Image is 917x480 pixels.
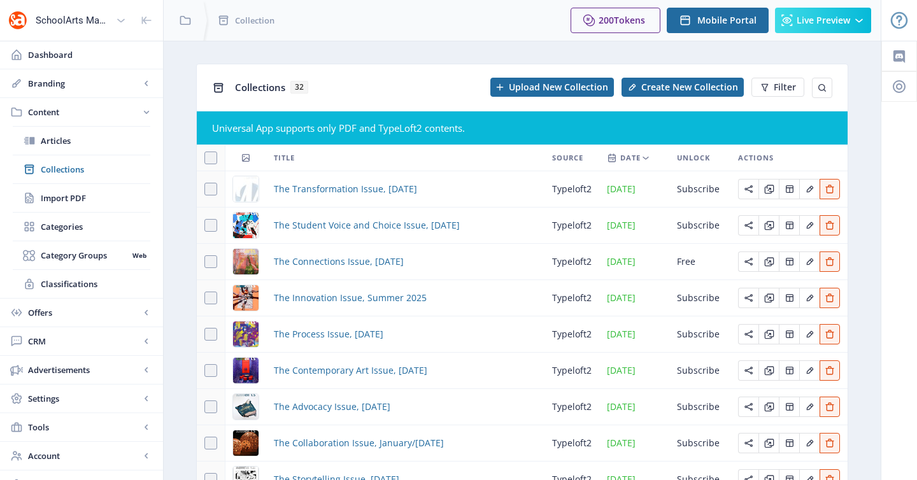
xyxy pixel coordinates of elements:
a: Edit page [758,182,779,194]
span: Title [274,150,295,166]
img: properties.app_icon.png [8,10,28,31]
span: Collections [41,163,150,176]
a: Edit page [779,436,799,448]
a: Edit page [758,436,779,448]
a: The Advocacy Issue, [DATE] [274,399,390,414]
span: CRM [28,335,140,348]
td: typeloft2 [544,171,599,208]
a: Edit page [820,364,840,376]
a: The Collaboration Issue, January/[DATE] [274,435,444,451]
span: Categories [41,220,150,233]
span: The Contemporary Art Issue, [DATE] [274,363,427,378]
span: Dashboard [28,48,153,61]
a: Edit page [779,400,799,412]
span: Advertisements [28,364,140,376]
button: Filter [751,78,804,97]
td: typeloft2 [544,208,599,244]
td: Subscribe [669,389,730,425]
span: Account [28,449,140,462]
a: Edit page [779,182,799,194]
a: Edit page [820,436,840,448]
a: Edit page [820,291,840,303]
a: Edit page [820,218,840,230]
a: Edit page [799,436,820,448]
td: [DATE] [599,389,669,425]
a: Edit page [820,255,840,267]
td: Subscribe [669,171,730,208]
span: Classifications [41,278,150,290]
span: The Transformation Issue, [DATE] [274,181,417,197]
a: Edit page [758,291,779,303]
nb-badge: Web [128,249,150,262]
td: [DATE] [599,208,669,244]
span: Live Preview [797,15,850,25]
td: typeloft2 [544,389,599,425]
a: The Process Issue, [DATE] [274,327,383,342]
a: Edit page [779,327,799,339]
a: Classifications [13,270,150,298]
button: Live Preview [775,8,871,33]
a: Edit page [738,436,758,448]
a: The Student Voice and Choice Issue, [DATE] [274,218,460,233]
td: typeloft2 [544,316,599,353]
a: Edit page [738,400,758,412]
span: The Innovation Issue, Summer 2025 [274,290,427,306]
span: Branding [28,77,140,90]
a: The Connections Issue, [DATE] [274,254,404,269]
td: [DATE] [599,171,669,208]
a: Edit page [799,400,820,412]
a: Edit page [779,364,799,376]
button: Create New Collection [622,78,744,97]
img: d48d95ad-d8e3-41d8-84eb-334bbca4bb7b.png [233,285,259,311]
a: Edit page [758,400,779,412]
span: Import PDF [41,192,150,204]
a: Edit page [738,364,758,376]
a: Edit page [738,291,758,303]
a: Edit page [779,291,799,303]
a: Edit page [820,327,840,339]
td: Subscribe [669,425,730,462]
a: New page [614,78,744,97]
a: Edit page [738,182,758,194]
img: 55fb169a-a401-4288-9d6a-d30892a159fa.png [233,249,259,274]
a: Edit page [738,218,758,230]
span: Tokens [614,14,645,26]
a: Edit page [820,182,840,194]
a: Collections [13,155,150,183]
a: Category GroupsWeb [13,241,150,269]
span: Create New Collection [641,82,738,92]
span: Collection [235,14,274,27]
button: Mobile Portal [667,8,769,33]
a: Edit page [758,255,779,267]
td: [DATE] [599,244,669,280]
span: Settings [28,392,140,405]
div: Universal App supports only PDF and TypeLoft2 contents. [212,122,832,134]
span: Collections [235,81,285,94]
td: typeloft2 [544,280,599,316]
a: Edit page [799,364,820,376]
a: Edit page [758,218,779,230]
a: Edit page [779,218,799,230]
a: Edit page [799,327,820,339]
td: Free [669,244,730,280]
img: 9211a670-13fb-492a-930b-e4eb21ad28b3.png [233,430,259,456]
td: typeloft2 [544,244,599,280]
td: typeloft2 [544,425,599,462]
td: Subscribe [669,316,730,353]
span: 32 [290,81,308,94]
a: Edit page [799,218,820,230]
span: Articles [41,134,150,147]
a: Edit page [738,255,758,267]
td: Subscribe [669,208,730,244]
img: cover.jpg [233,176,259,202]
span: Date [620,150,641,166]
span: Content [28,106,140,118]
img: 747699b0-7c6b-4e62-84a7-c61ccaa2d4d3.png [233,213,259,238]
span: Category Groups [41,249,128,262]
td: [DATE] [599,425,669,462]
a: Edit page [738,327,758,339]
